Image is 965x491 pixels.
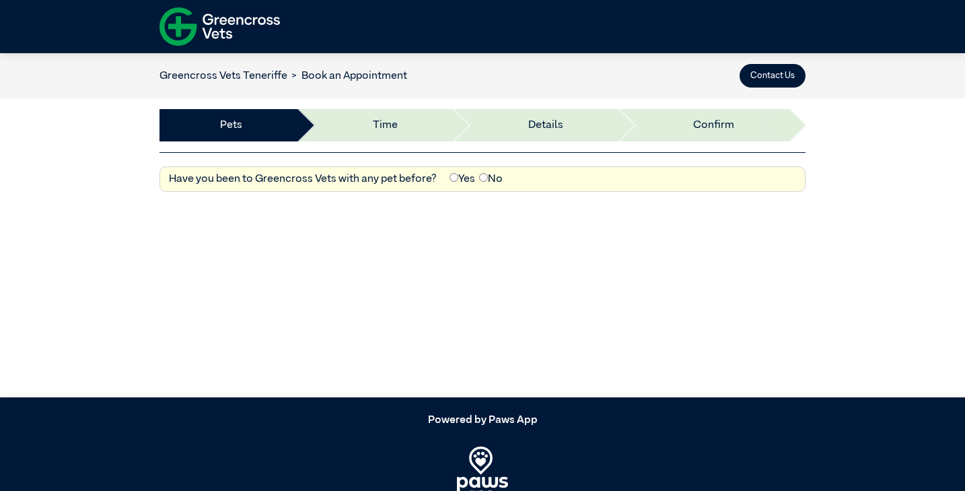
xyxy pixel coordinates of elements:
[159,414,806,427] h5: Powered by Paws App
[220,117,242,133] a: Pets
[159,68,407,84] nav: breadcrumb
[159,3,280,50] img: f-logo
[740,64,806,88] button: Contact Us
[159,71,287,81] a: Greencross Vets Teneriffe
[287,68,407,84] li: Book an Appointment
[479,171,503,187] label: No
[479,173,488,182] input: No
[450,171,475,187] label: Yes
[450,173,458,182] input: Yes
[169,171,437,187] label: Have you been to Greencross Vets with any pet before?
